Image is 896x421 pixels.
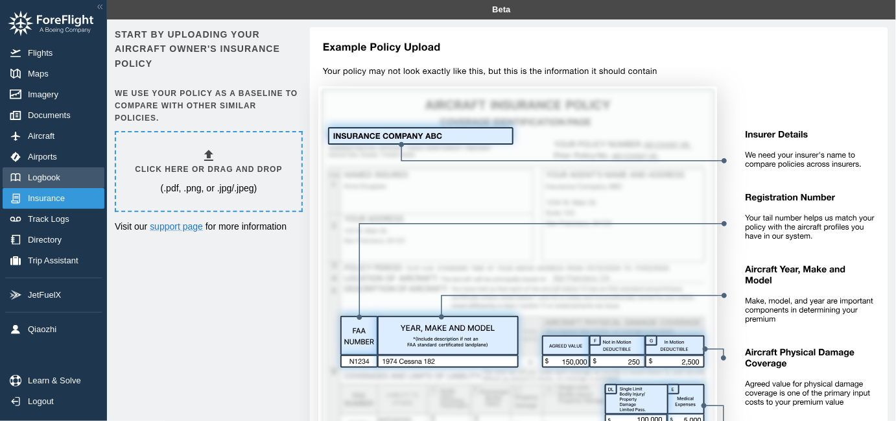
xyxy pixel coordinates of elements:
p: (.pdf, .png, or .jpg/.jpeg) [161,182,257,195]
a: support page [150,221,203,232]
p: Visit our for more information [115,220,300,233]
h6: Click here or drag and drop [135,163,282,176]
h6: We use your policy as a baseline to compare with other similar policies. [115,88,300,124]
h6: Start by uploading your aircraft owner's insurance policy [115,27,300,71]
